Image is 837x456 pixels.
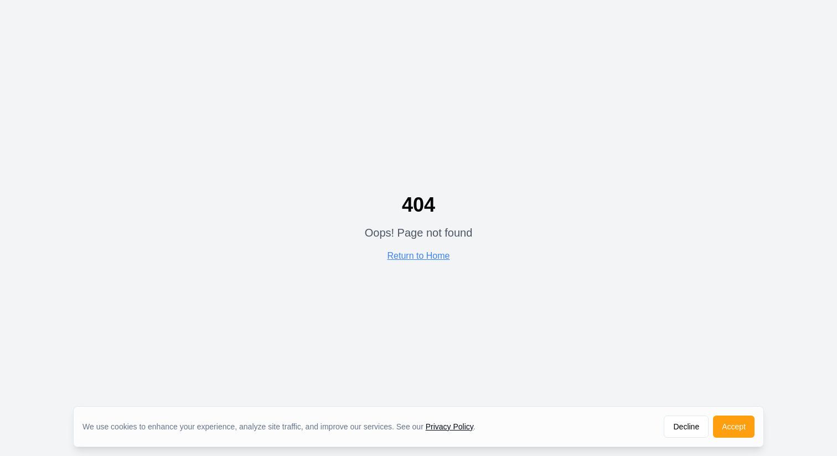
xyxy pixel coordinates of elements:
[664,416,709,438] button: Decline
[387,251,450,260] a: Return to Home
[365,225,473,240] p: Oops! Page not found
[713,416,755,438] button: Accept
[426,422,473,431] a: Privacy Policy
[365,194,473,216] h1: 404
[82,421,484,432] div: We use cookies to enhance your experience, analyze site traffic, and improve our services. See our .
